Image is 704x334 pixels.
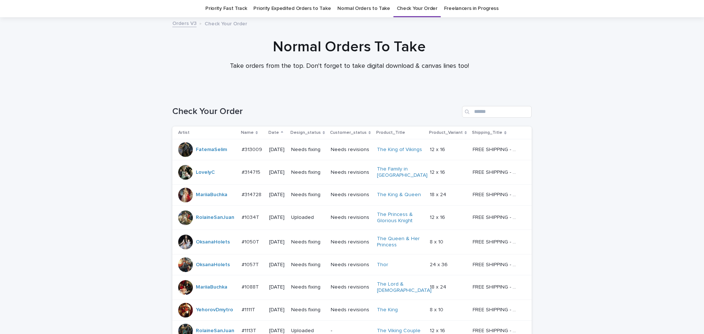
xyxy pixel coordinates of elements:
[196,262,230,268] a: OksanaHolets
[269,307,285,313] p: [DATE]
[269,147,285,153] p: [DATE]
[172,230,532,254] tr: OksanaHolets #1050T#1050T [DATE]Needs fixingNeeds revisionsThe Queen & Her Princess 8 x 108 x 10 ...
[291,239,325,245] p: Needs fixing
[172,139,532,160] tr: FatemaSelim #313009#313009 [DATE]Needs fixingNeeds revisionsThe King of Vikings 12 x 1612 x 16 FR...
[331,214,371,221] p: Needs revisions
[172,300,532,320] tr: YehorovDmytro #1111T#1111T [DATE]Needs fixingNeeds revisionsThe King 8 x 108 x 10 FREE SHIPPING -...
[241,129,254,137] p: Name
[269,328,285,334] p: [DATE]
[242,260,260,268] p: #1057T
[172,19,197,27] a: Orders V3
[377,328,421,334] a: The Viking Couple
[430,260,449,268] p: 24 x 36
[430,326,447,334] p: 12 x 16
[205,19,247,27] p: Check Your Order
[291,307,325,313] p: Needs fixing
[242,190,263,198] p: #314728
[473,326,520,334] p: FREE SHIPPING - preview in 1-2 business days, after your approval delivery will take 5-10 b.d.
[242,238,261,245] p: #1050T
[376,129,405,137] p: Product_Title
[291,192,325,198] p: Needs fixing
[430,145,447,153] p: 12 x 16
[268,129,279,137] p: Date
[377,307,398,313] a: The King
[172,254,532,275] tr: OksanaHolets #1057T#1057T [DATE]Needs fixingNeeds revisionsThor 24 x 3624 x 36 FREE SHIPPING - pr...
[242,168,262,176] p: #314715
[377,262,388,268] a: Thor
[291,284,325,290] p: Needs fixing
[172,205,532,230] tr: RolaineSanJuan #1034T#1034T [DATE]UploadedNeeds revisionsThe Princess & Glorious Knight 12 x 1612...
[196,169,215,176] a: LovelyC
[473,190,520,198] p: FREE SHIPPING - preview in 1-2 business days, after your approval delivery will take 5-10 b.d.
[473,168,520,176] p: FREE SHIPPING - preview in 1-2 business days, after your approval delivery will take 5-10 b.d.
[377,166,428,179] a: The Family in [GEOGRAPHIC_DATA]
[172,160,532,185] tr: LovelyC #314715#314715 [DATE]Needs fixingNeeds revisionsThe Family in [GEOGRAPHIC_DATA] 12 x 1612...
[331,192,371,198] p: Needs revisions
[473,305,520,313] p: FREE SHIPPING - preview in 1-2 business days, after your approval delivery will take 5-10 b.d.
[473,260,520,268] p: FREE SHIPPING - preview in 1-2 business days, after your approval delivery will take 5-10 b.d.
[170,38,529,56] h1: Normal Orders To Take
[242,213,261,221] p: #1034T
[331,169,371,176] p: Needs revisions
[330,129,367,137] p: Customer_status
[291,214,325,221] p: Uploaded
[196,239,230,245] a: OksanaHolets
[290,129,321,137] p: Design_status
[331,239,371,245] p: Needs revisions
[473,283,520,290] p: FREE SHIPPING - preview in 1-2 business days, after your approval delivery will take 5-10 b.d.
[291,147,325,153] p: Needs fixing
[269,284,285,290] p: [DATE]
[196,214,234,221] a: RolaineSanJuan
[430,168,447,176] p: 12 x 16
[377,212,423,224] a: The Princess & Glorious Knight
[178,129,190,137] p: Artist
[331,284,371,290] p: Needs revisions
[473,145,520,153] p: FREE SHIPPING - preview in 1-2 business days, after your approval delivery will take 5-10 b.d.
[473,213,520,221] p: FREE SHIPPING - preview in 1-2 business days, after your approval delivery will take 5-10 b.d.
[430,305,445,313] p: 8 x 10
[472,129,502,137] p: Shipping_Title
[377,236,423,248] a: The Queen & Her Princess
[430,213,447,221] p: 12 x 16
[291,262,325,268] p: Needs fixing
[242,326,258,334] p: #1113T
[377,281,432,294] a: The Lord & [DEMOGRAPHIC_DATA]
[269,214,285,221] p: [DATE]
[377,147,422,153] a: The King of Vikings
[196,328,234,334] a: RolaineSanJuan
[242,305,257,313] p: #1111T
[429,129,463,137] p: Product_Variant
[377,192,421,198] a: The King & Queen
[331,262,371,268] p: Needs revisions
[291,328,325,334] p: Uploaded
[473,238,520,245] p: FREE SHIPPING - preview in 1-2 business days, after your approval delivery will take 5-10 b.d.
[269,239,285,245] p: [DATE]
[331,147,371,153] p: Needs revisions
[196,147,227,153] a: FatemaSelim
[172,106,459,117] h1: Check Your Order
[462,106,532,118] input: Search
[172,184,532,205] tr: MariiaBuchka #314728#314728 [DATE]Needs fixingNeeds revisionsThe King & Queen 18 x 2418 x 24 FREE...
[430,190,448,198] p: 18 x 24
[242,283,260,290] p: #1088T
[430,238,445,245] p: 8 x 10
[331,307,371,313] p: Needs revisions
[291,169,325,176] p: Needs fixing
[269,192,285,198] p: [DATE]
[430,283,448,290] p: 18 x 24
[269,262,285,268] p: [DATE]
[196,284,227,290] a: MariiaBuchka
[172,275,532,300] tr: MariiaBuchka #1088T#1088T [DATE]Needs fixingNeeds revisionsThe Lord & [DEMOGRAPHIC_DATA] 18 x 241...
[331,328,371,334] p: -
[196,192,227,198] a: MariiaBuchka
[269,169,285,176] p: [DATE]
[242,145,264,153] p: #313009
[203,62,496,70] p: Take orders from the top. Don't forget to take digital download & canvas lines too!
[196,307,233,313] a: YehorovDmytro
